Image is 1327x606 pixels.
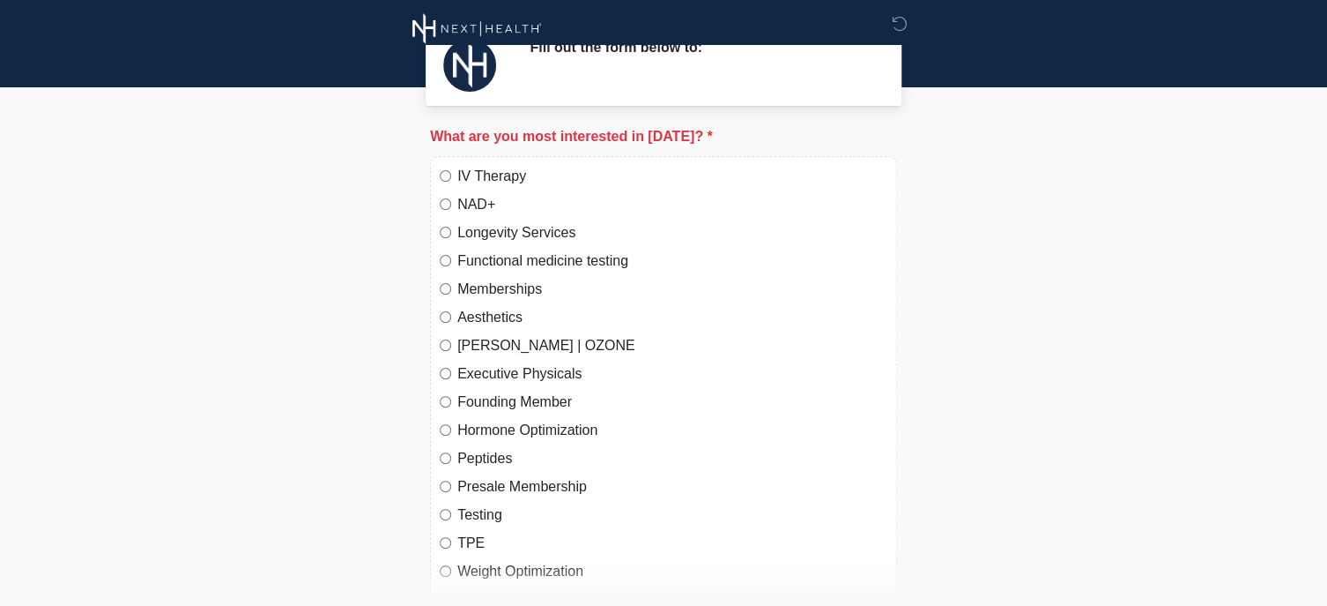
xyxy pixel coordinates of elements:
input: Aesthetics [440,311,451,323]
label: Functional medicine testing [457,251,887,272]
label: TPE [457,533,887,554]
label: Memberships [457,279,887,300]
input: TPE [440,537,451,549]
input: Presale Membership [440,481,451,492]
label: Executive Physicals [457,363,887,385]
input: NAD+ [440,198,451,210]
label: Weight Optimization [457,561,887,582]
input: Longevity Services [440,227,451,238]
label: IV Therapy [457,166,887,187]
input: Weight Optimization [440,565,451,577]
label: Longevity Services [457,222,887,243]
label: What are you most interested in [DATE]? [430,126,713,147]
input: Peptides [440,453,451,464]
label: Founding Member [457,392,887,413]
input: Hormone Optimization [440,424,451,436]
input: [PERSON_NAME] | OZONE [440,340,451,351]
input: Memberships [440,283,451,295]
img: Agent Avatar [443,39,496,92]
input: Founding Member [440,396,451,408]
input: Executive Physicals [440,368,451,379]
label: Presale Membership [457,476,887,498]
input: IV Therapy [440,170,451,182]
label: Testing [457,505,887,526]
input: Testing [440,509,451,520]
label: NAD+ [457,194,887,215]
label: Aesthetics [457,307,887,328]
input: Functional medicine testing [440,255,451,266]
label: Hormone Optimization [457,420,887,441]
img: Next Health Wellness Logo [412,13,542,44]
label: Peptides [457,448,887,469]
label: [PERSON_NAME] | OZONE [457,335,887,356]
